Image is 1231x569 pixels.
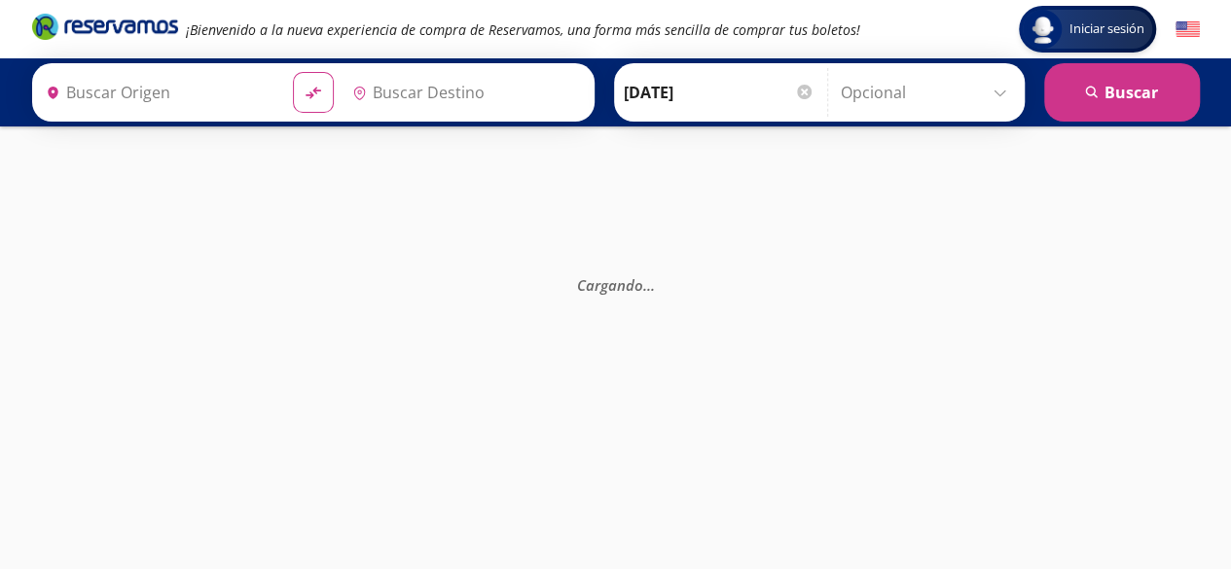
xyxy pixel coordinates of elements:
[1176,18,1200,42] button: English
[651,274,655,294] span: .
[1044,63,1200,122] button: Buscar
[841,68,1015,117] input: Opcional
[32,12,178,47] a: Brand Logo
[38,68,277,117] input: Buscar Origen
[1062,19,1152,39] span: Iniciar sesión
[344,68,584,117] input: Buscar Destino
[624,68,815,117] input: Elegir Fecha
[186,20,860,39] em: ¡Bienvenido a la nueva experiencia de compra de Reservamos, una forma más sencilla de comprar tus...
[643,274,647,294] span: .
[32,12,178,41] i: Brand Logo
[647,274,651,294] span: .
[577,274,655,294] em: Cargando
